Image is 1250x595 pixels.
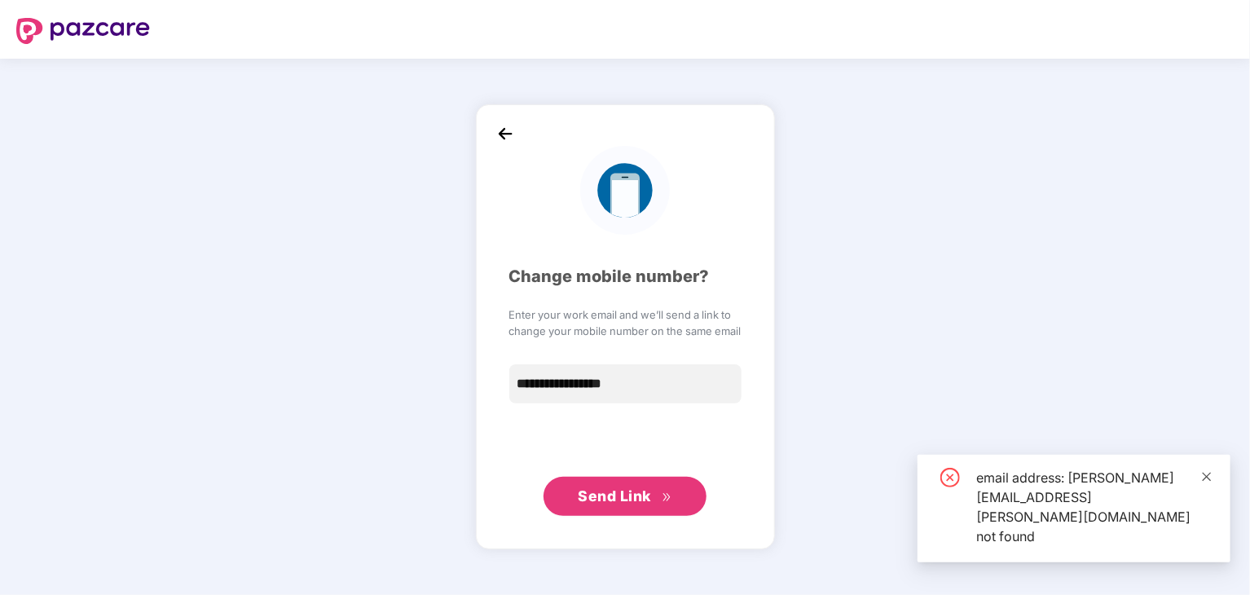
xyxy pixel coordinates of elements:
span: double-right [662,492,672,503]
div: email address: [PERSON_NAME][EMAIL_ADDRESS][PERSON_NAME][DOMAIN_NAME] not found [976,468,1211,546]
img: back_icon [493,121,517,146]
span: change your mobile number on the same email [509,323,742,339]
img: logo [16,18,150,44]
div: Change mobile number? [509,264,742,289]
button: Send Linkdouble-right [544,477,706,516]
span: Enter your work email and we’ll send a link to [509,306,742,323]
span: Send Link [578,487,651,505]
span: close [1201,471,1213,483]
span: close-circle [940,468,960,487]
img: logo [580,146,669,235]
